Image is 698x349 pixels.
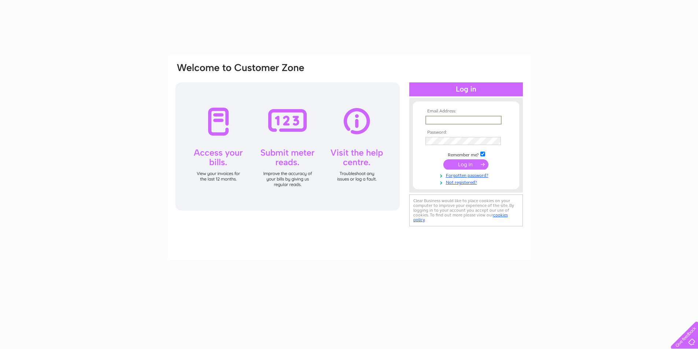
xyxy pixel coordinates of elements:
[443,159,488,170] input: Submit
[409,194,523,226] div: Clear Business would like to place cookies on your computer to improve your experience of the sit...
[424,130,509,135] th: Password:
[424,109,509,114] th: Email Address:
[425,171,509,178] a: Forgotten password?
[413,212,508,222] a: cookies policy
[424,151,509,158] td: Remember me?
[425,178,509,185] a: Not registered?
